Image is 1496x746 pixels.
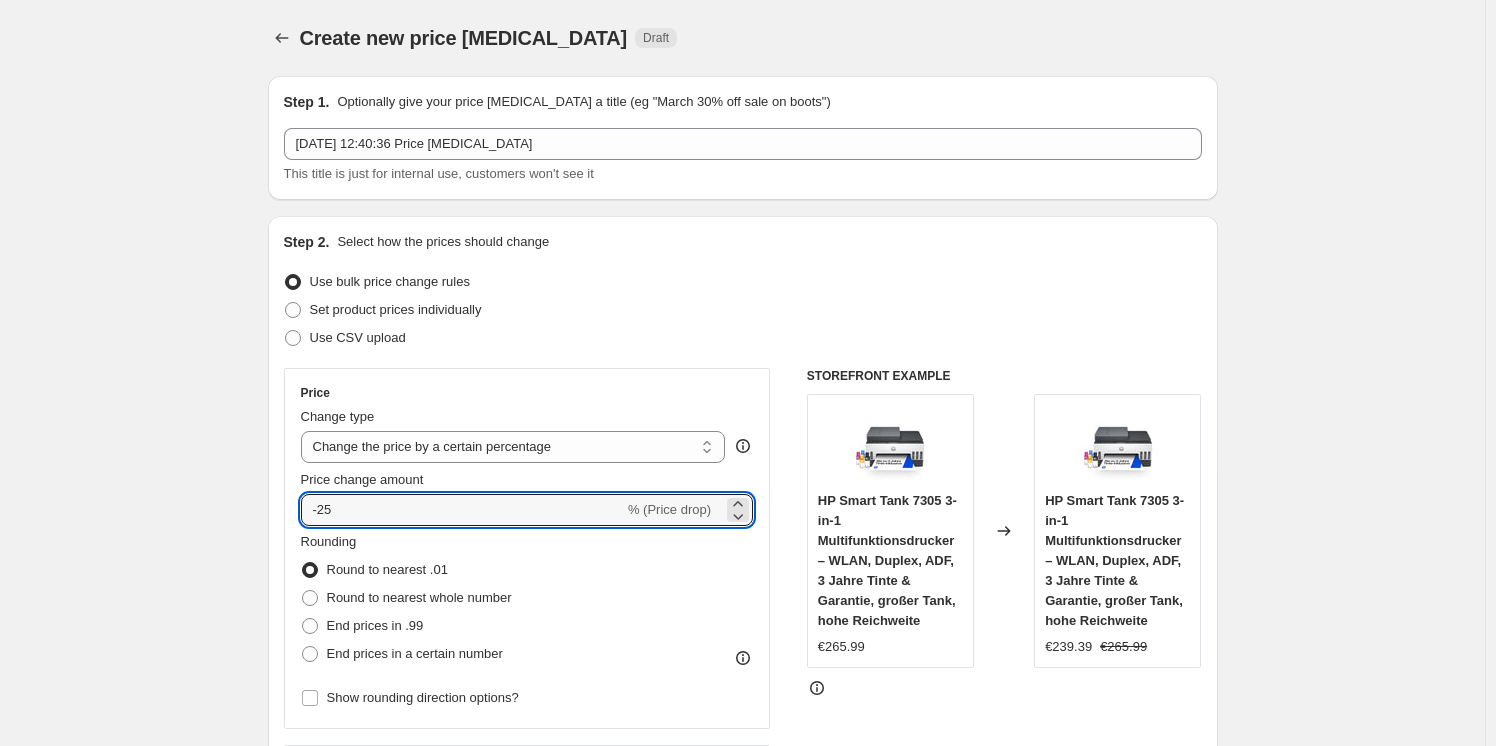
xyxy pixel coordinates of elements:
h6: STOREFRONT EXAMPLE [807,368,1202,384]
input: -15 [301,494,624,526]
span: Set product prices individually [310,302,482,317]
span: HP Smart Tank 7305 3-in-1 Multifunktionsdrucker – WLAN, Duplex, ADF, 3 Jahre Tinte & Garantie, gr... [818,493,957,628]
span: End prices in a certain number [327,646,503,661]
div: €265.99 [818,637,865,657]
h2: Step 2. [284,232,330,252]
span: % (Price drop) [628,502,711,517]
input: 30% off holiday sale [284,128,1202,160]
span: Round to nearest .01 [327,562,448,577]
div: €239.39 [1045,637,1092,657]
span: Change type [301,409,375,424]
h2: Step 1. [284,92,330,112]
img: 518a_BalypL_80x.jpg [1078,405,1158,485]
span: Rounding [301,534,357,549]
span: End prices in .99 [327,618,424,633]
span: Use bulk price change rules [310,274,470,289]
h3: Price [301,385,330,401]
span: Use CSV upload [310,330,406,345]
button: Price change jobs [268,24,296,52]
div: help [733,436,753,456]
span: Draft [643,30,669,46]
span: Price change amount [301,472,424,487]
strike: €265.99 [1100,637,1147,657]
span: Round to nearest whole number [327,590,512,605]
img: 518a_BalypL_80x.jpg [850,405,930,485]
span: Show rounding direction options? [327,690,519,705]
p: Optionally give your price [MEDICAL_DATA] a title (eg "March 30% off sale on boots") [337,92,830,112]
span: This title is just for internal use, customers won't see it [284,166,594,181]
p: Select how the prices should change [337,232,549,252]
span: Create new price [MEDICAL_DATA] [300,27,628,49]
span: HP Smart Tank 7305 3-in-1 Multifunktionsdrucker – WLAN, Duplex, ADF, 3 Jahre Tinte & Garantie, gr... [1045,493,1184,628]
